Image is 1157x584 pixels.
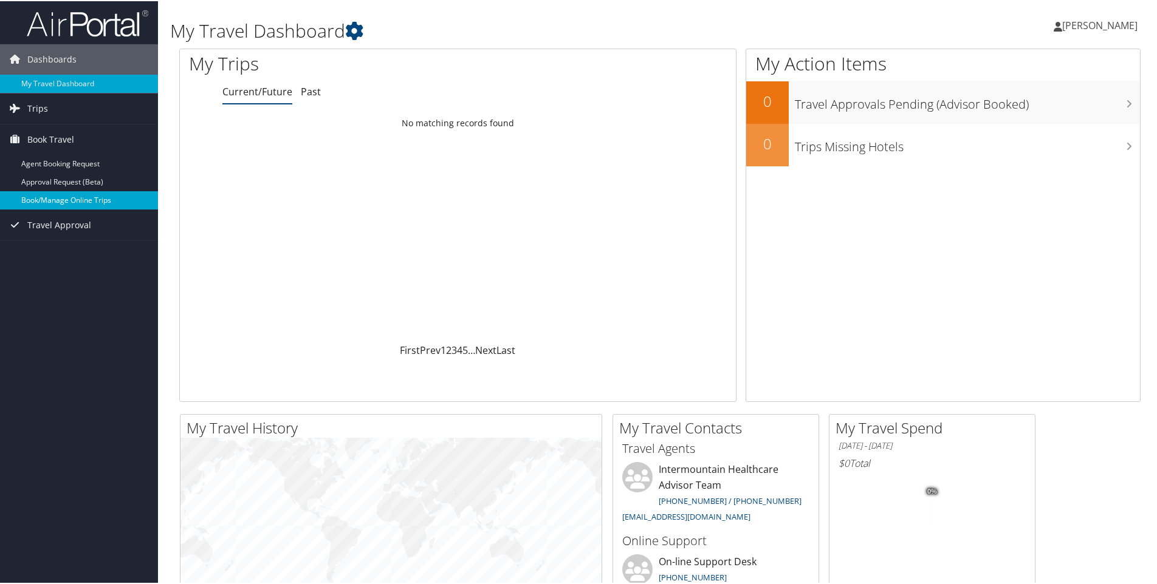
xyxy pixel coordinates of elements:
a: 4 [457,342,462,356]
h3: Trips Missing Hotels [795,131,1140,154]
h6: [DATE] - [DATE] [839,439,1026,450]
a: [PHONE_NUMBER] / [PHONE_NUMBER] [659,494,802,505]
li: Intermountain Healthcare Advisor Team [616,461,815,526]
h2: My Travel History [187,416,602,437]
span: [PERSON_NAME] [1062,18,1138,31]
a: 1 [441,342,446,356]
span: $0 [839,455,850,469]
span: Book Travel [27,123,74,154]
a: First [400,342,420,356]
a: Past [301,84,321,97]
span: Trips [27,92,48,123]
a: Last [496,342,515,356]
a: 5 [462,342,468,356]
h2: My Travel Contacts [619,416,819,437]
tspan: 0% [927,487,937,494]
a: 0Trips Missing Hotels [746,123,1140,165]
img: airportal-logo.png [27,8,148,36]
h6: Total [839,455,1026,469]
a: [PHONE_NUMBER] [659,571,727,582]
a: Prev [420,342,441,356]
h3: Travel Agents [622,439,809,456]
span: Dashboards [27,43,77,73]
td: No matching records found [180,111,736,133]
span: … [468,342,475,356]
h3: Online Support [622,531,809,548]
h1: My Trips [189,50,495,75]
h3: Travel Approvals Pending (Advisor Booked) [795,89,1140,112]
a: 3 [451,342,457,356]
a: 0Travel Approvals Pending (Advisor Booked) [746,80,1140,123]
a: [EMAIL_ADDRESS][DOMAIN_NAME] [622,510,750,521]
h1: My Travel Dashboard [170,17,823,42]
a: [PERSON_NAME] [1054,6,1150,42]
h2: 0 [746,132,789,153]
span: Travel Approval [27,209,91,239]
a: Next [475,342,496,356]
a: Current/Future [222,84,292,97]
a: 2 [446,342,451,356]
h1: My Action Items [746,50,1140,75]
h2: My Travel Spend [836,416,1035,437]
h2: 0 [746,90,789,110]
